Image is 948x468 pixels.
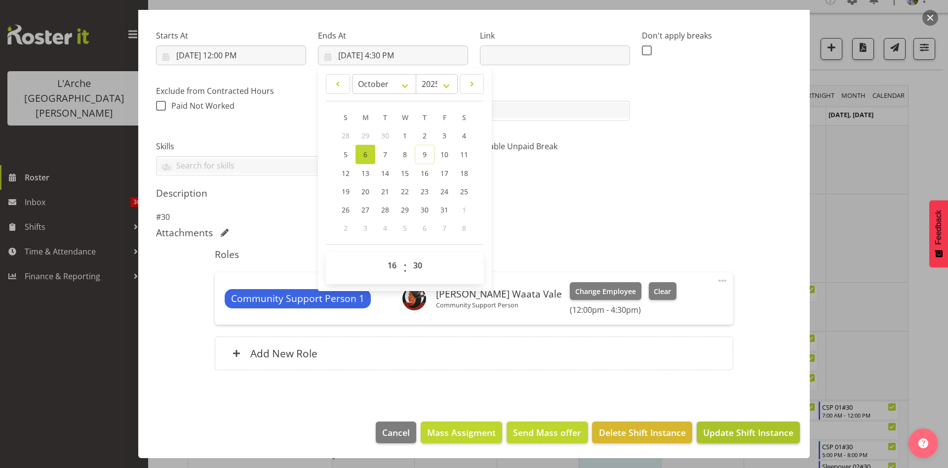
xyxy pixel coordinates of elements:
[401,205,409,214] span: 29
[918,438,928,448] img: help-xxl-2.png
[250,347,317,360] h6: Add New Role
[336,201,355,219] a: 26
[570,282,641,300] button: Change Employee
[442,131,446,140] span: 3
[362,113,369,122] span: M
[156,85,306,97] label: Exclude from Contracted Hours
[415,145,434,164] a: 9
[171,100,235,111] span: Paid Not Worked
[415,182,434,201] a: 23
[642,30,792,42] label: Don't apply breaks
[375,182,395,201] a: 21
[361,131,369,140] span: 29
[395,182,415,201] a: 22
[703,426,793,439] span: Update Shift Instance
[443,113,446,122] span: F
[423,150,427,159] span: 9
[336,145,355,164] a: 5
[355,182,375,201] a: 20
[403,131,407,140] span: 1
[454,127,474,145] a: 4
[375,164,395,182] a: 14
[436,289,562,299] h6: [PERSON_NAME] Waata Vale
[156,187,792,199] h5: Description
[934,210,943,245] span: Feedback
[156,45,306,65] input: Click to select...
[395,127,415,145] a: 1
[421,205,429,214] span: 30
[440,187,448,196] span: 24
[440,169,448,178] span: 17
[395,164,415,182] a: 15
[423,113,427,122] span: T
[402,287,426,310] img: cherri-waata-vale45b4d6aa2776c258a6e23f06169d83f5.png
[421,187,429,196] span: 23
[434,127,454,145] a: 3
[434,182,454,201] a: 24
[434,164,454,182] a: 17
[434,201,454,219] a: 31
[440,150,448,159] span: 10
[395,145,415,164] a: 8
[480,30,630,42] label: Link
[415,164,434,182] a: 16
[381,131,389,140] span: 30
[454,164,474,182] a: 18
[460,187,468,196] span: 25
[375,201,395,219] a: 28
[402,113,408,122] span: W
[462,205,466,214] span: 1
[156,227,213,239] h5: Attachments
[592,422,692,443] button: Delete Shift Instance
[442,223,446,233] span: 7
[156,140,468,152] label: Skills
[381,187,389,196] span: 21
[570,305,676,315] h6: (12:00pm - 4:30pm)
[454,145,474,164] a: 11
[361,205,369,214] span: 27
[382,426,410,439] span: Cancel
[434,145,454,164] a: 10
[342,169,350,178] span: 12
[318,45,468,65] input: Click to select...
[697,422,800,443] button: Update Shift Instance
[344,150,348,159] span: 5
[507,422,588,443] button: Send Mass offer
[336,164,355,182] a: 12
[440,205,448,214] span: 31
[436,301,562,309] p: Community Support Person
[383,150,387,159] span: 7
[423,131,427,140] span: 2
[336,182,355,201] a: 19
[376,422,416,443] button: Cancel
[421,422,502,443] button: Mass Assigment
[344,113,348,122] span: S
[403,150,407,159] span: 8
[215,249,733,260] h5: Roles
[363,150,367,159] span: 6
[423,223,427,233] span: 6
[355,164,375,182] a: 13
[381,205,389,214] span: 28
[403,255,407,280] span: :
[649,282,677,300] button: Clear
[361,187,369,196] span: 20
[599,426,686,439] span: Delete Shift Instance
[513,426,581,439] span: Send Mass offer
[460,169,468,178] span: 18
[361,169,369,178] span: 13
[421,169,429,178] span: 16
[381,169,389,178] span: 14
[401,187,409,196] span: 22
[231,292,364,306] span: Community Support Person 1
[462,223,466,233] span: 8
[401,169,409,178] span: 15
[157,158,468,173] input: Search for skills
[403,223,407,233] span: 5
[375,145,395,164] a: 7
[415,127,434,145] a: 2
[454,182,474,201] a: 25
[480,140,630,152] label: Enable Unpaid Break
[427,426,496,439] span: Mass Assigment
[156,211,792,223] p: #30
